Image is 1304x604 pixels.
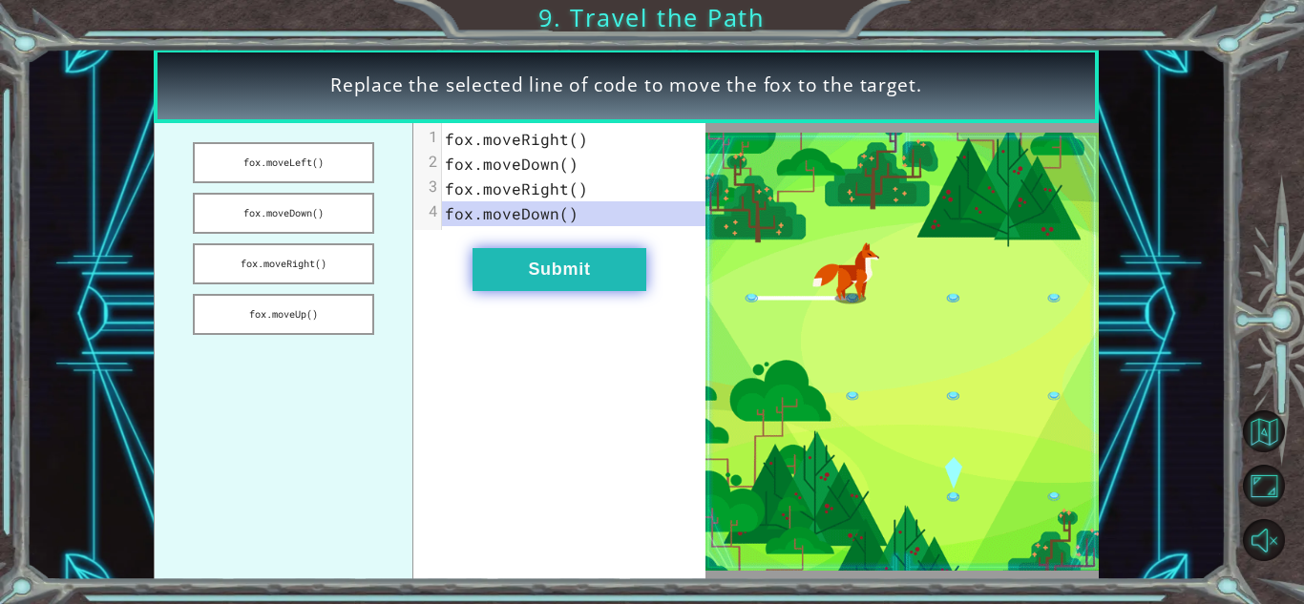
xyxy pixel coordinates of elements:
[1246,405,1304,459] a: Back to Map
[413,127,441,146] div: 1
[193,193,373,234] button: fox.moveDown()
[193,294,373,335] button: fox.moveUp()
[473,248,646,291] button: Submit
[445,178,588,198] span: fox.moveRight()
[445,129,588,149] span: fox.moveRight()
[705,133,1099,572] img: Interactive Art
[193,142,373,183] button: fox.moveLeft()
[330,73,921,98] span: Replace the selected line of code to move the fox to the target.
[445,154,578,174] span: fox.moveDown()
[193,243,373,284] button: fox.moveRight()
[1243,410,1285,452] button: Back to Map
[413,152,441,171] div: 2
[413,177,441,196] div: 3
[445,203,578,223] span: fox.moveDown()
[1243,519,1285,561] button: Unmute
[413,201,441,220] div: 4
[1243,465,1285,507] button: Maximize Browser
